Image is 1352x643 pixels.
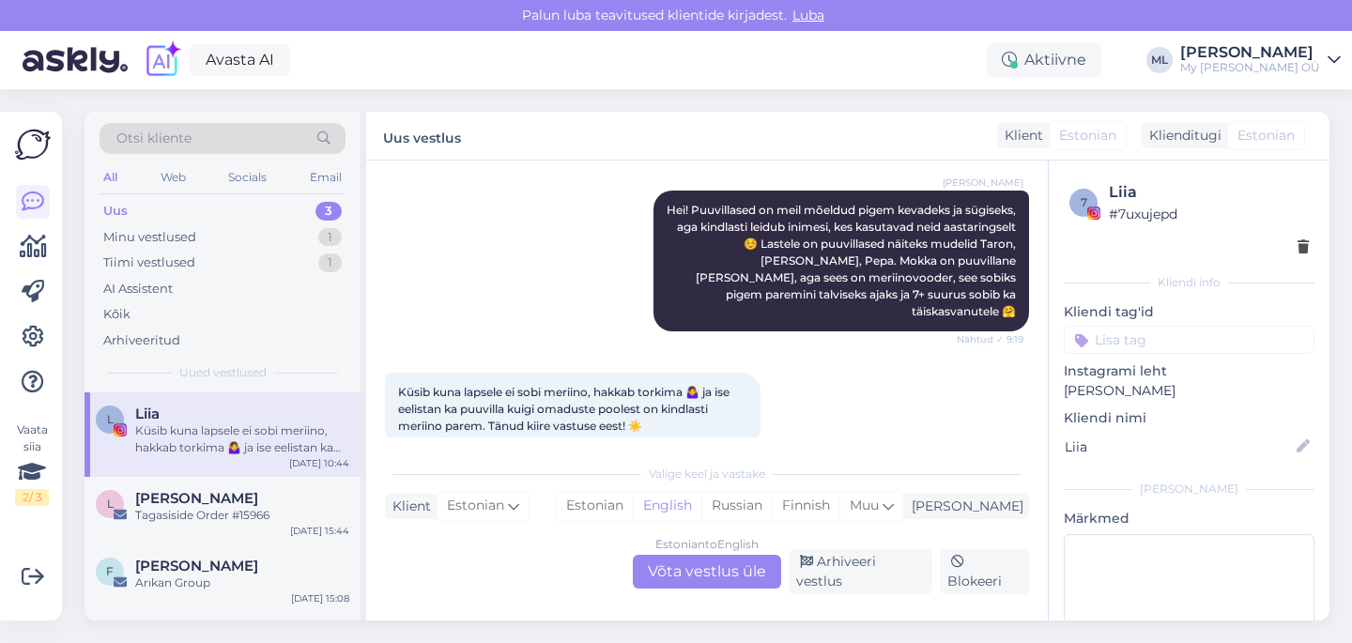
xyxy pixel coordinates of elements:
[1081,195,1087,209] span: 7
[157,165,190,190] div: Web
[1064,326,1314,354] input: Lisa tag
[290,524,349,538] div: [DATE] 15:44
[997,126,1043,145] div: Klient
[291,591,349,605] div: [DATE] 15:08
[15,489,49,506] div: 2 / 3
[107,497,114,511] span: L
[116,129,192,148] span: Otsi kliente
[135,574,349,591] div: Arıkan Group
[103,331,180,350] div: Arhiveeritud
[107,412,114,426] span: L
[318,228,342,247] div: 1
[106,564,114,578] span: F
[1180,60,1320,75] div: My [PERSON_NAME] OÜ
[1142,126,1221,145] div: Klienditugi
[103,305,131,324] div: Kõik
[987,43,1101,77] div: Aktiivne
[850,497,879,513] span: Muu
[1180,45,1341,75] a: [PERSON_NAME]My [PERSON_NAME] OÜ
[1146,47,1173,73] div: ML
[398,385,732,433] span: Küsib kuna lapsele ei sobi meriino, hakkab torkima 🤷‍♀️ ja ise eelistan ka puuvilla kuigi omadust...
[224,165,270,190] div: Socials
[179,364,267,381] span: Uued vestlused
[1064,381,1314,401] p: [PERSON_NAME]
[385,466,1029,482] div: Valige keel ja vastake
[315,202,342,221] div: 3
[318,253,342,272] div: 1
[772,492,839,520] div: Finnish
[1064,509,1314,528] p: Märkmed
[103,280,173,299] div: AI Assistent
[1059,126,1116,145] span: Estonian
[1064,408,1314,428] p: Kliendi nimi
[633,555,781,589] div: Võta vestlus üle
[655,536,759,553] div: Estonian to English
[190,44,290,76] a: Avasta AI
[667,203,1019,318] span: Hei! Puuvillased on meil mõeldud pigem kevadeks ja sügiseks, aga kindlasti leidub inimesi, kes ka...
[135,558,258,574] span: Furkan İNANÇ
[1065,436,1293,457] input: Lisa nimi
[633,492,701,520] div: English
[135,422,349,456] div: Küsib kuna lapsele ei sobi meriino, hakkab torkima 🤷‍♀️ ja ise eelistan ka puuvilla kuigi omadust...
[383,123,461,148] label: Uus vestlus
[289,456,349,470] div: [DATE] 10:44
[1109,204,1309,224] div: # 7uxujepd
[1064,361,1314,381] p: Instagrami leht
[789,549,932,594] div: Arhiveeri vestlus
[100,165,121,190] div: All
[940,549,1029,594] div: Blokeeri
[953,332,1023,346] span: Nähtud ✓ 9:19
[103,253,195,272] div: Tiimi vestlused
[1064,274,1314,291] div: Kliendi info
[557,492,633,520] div: Estonian
[385,497,431,516] div: Klient
[15,421,49,506] div: Vaata siia
[1064,302,1314,322] p: Kliendi tag'id
[1237,126,1295,145] span: Estonian
[143,40,182,80] img: explore-ai
[701,492,772,520] div: Russian
[1180,45,1320,60] div: [PERSON_NAME]
[103,202,128,221] div: Uus
[943,176,1023,190] span: [PERSON_NAME]
[904,497,1023,516] div: [PERSON_NAME]
[135,490,258,507] span: Loore Emilie Raav
[135,406,160,422] span: Liia
[103,228,196,247] div: Minu vestlused
[1109,181,1309,204] div: Liia
[135,507,349,524] div: Tagasiside Order #15966
[787,7,830,23] span: Luba
[1064,481,1314,498] div: [PERSON_NAME]
[447,496,504,516] span: Estonian
[15,127,51,162] img: Askly Logo
[306,165,346,190] div: Email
